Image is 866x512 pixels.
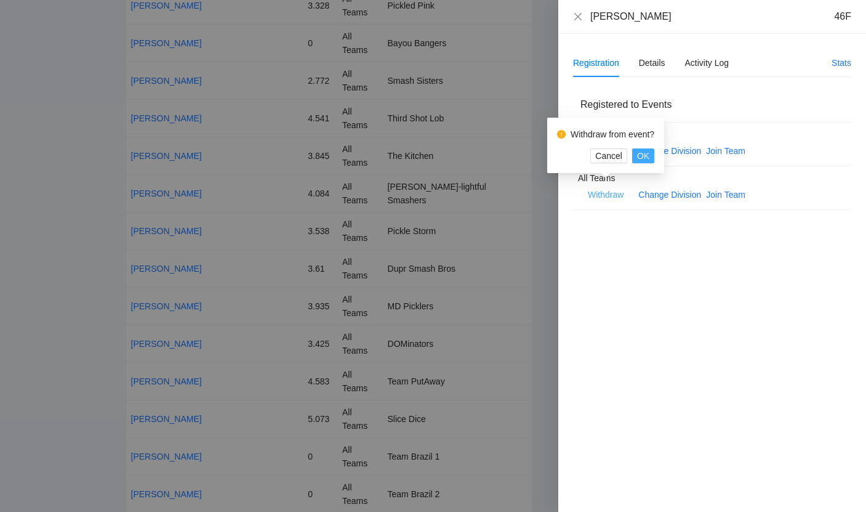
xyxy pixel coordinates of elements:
div: Registration [573,56,619,70]
span: close [573,12,583,22]
div: Registered to Events [580,87,844,122]
div: 46F [834,10,851,23]
div: Withdraw from event? [571,128,654,141]
a: Join Team [706,146,745,156]
button: Cancel [590,148,627,163]
a: Stats [832,58,851,68]
div: [PERSON_NAME] [590,10,672,23]
a: Change Division [638,146,701,156]
button: Close [573,12,583,22]
div: Activity Log [685,56,729,70]
span: Cancel [595,149,622,163]
div: Details [639,56,665,70]
div: All Teams [578,171,832,185]
span: exclamation-circle [557,130,566,139]
span: Withdraw [588,188,623,201]
button: OK [632,148,654,163]
button: Withdraw [578,185,633,205]
a: Join Team [706,190,745,200]
a: Change Division [638,190,701,200]
span: OK [637,149,649,163]
div: All Teams [578,128,832,141]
